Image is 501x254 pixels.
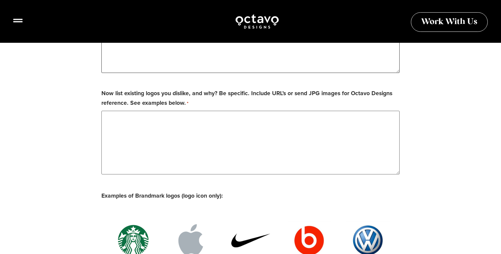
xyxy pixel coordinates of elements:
b: Examples of Brandmark logos (logo icon only): [101,191,223,200]
img: Octavo Designs Logo in White [235,13,279,30]
span: Work With Us [421,18,477,26]
label: Now list existing logos you dislike, and why? Be specific. Include URL’s or send JPG images for O... [101,89,400,108]
a: Work With Us [411,12,488,32]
